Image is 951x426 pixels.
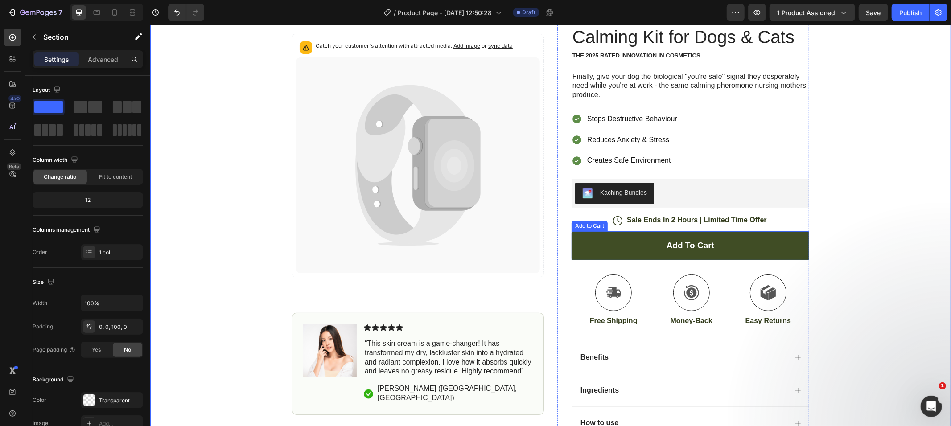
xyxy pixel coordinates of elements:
[33,374,76,386] div: Background
[436,86,528,102] div: Rich Text Editor. Editing area: main
[423,197,456,205] div: Add to Cart
[516,215,564,226] div: Add to cart
[921,396,942,417] iframe: Intercom live chat
[422,47,658,75] p: Finally, give your dog the biological "you're safe" signal they desperately need while you're at ...
[33,323,53,331] div: Padding
[88,55,118,64] p: Advanced
[437,88,527,101] p: Stops Destructive Behaviour
[8,95,21,102] div: 450
[33,154,80,166] div: Column width
[43,32,116,42] p: Section
[520,291,562,301] p: Money-Back
[477,191,617,200] p: Sale Ends In 2 Hours | Limited Time Offer
[33,346,76,354] div: Page padding
[92,346,101,354] span: Yes
[99,323,141,331] div: 0, 0, 100, 0
[4,4,66,21] button: 7
[99,397,141,405] div: Transparent
[34,194,141,206] div: 12
[437,109,527,122] p: Reduces Anxiety & Stress
[437,129,527,142] p: Creates Safe Environment
[432,163,443,174] img: KachingBundles.png
[440,291,487,301] p: Free Shipping
[595,291,641,301] p: Easy Returns
[33,84,62,96] div: Layout
[150,25,951,426] iframe: Design area
[124,346,131,354] span: No
[33,299,47,307] div: Width
[859,4,888,21] button: Save
[99,249,141,257] div: 1 col
[422,27,658,35] p: The 2025 Rated Innovation in Cosmetics
[33,224,102,236] div: Columns management
[44,173,77,181] span: Change ratio
[33,276,56,288] div: Size
[421,206,659,235] button: Add to cart
[99,173,132,181] span: Fit to content
[430,393,468,403] p: How to use
[398,8,492,17] span: Product Page - [DATE] 12:50:28
[522,8,535,16] span: Draft
[214,314,382,351] p: “This skin cream is a game-changer! It has transformed my dry, lackluster skin into a hydrated an...
[866,9,881,16] span: Save
[153,299,206,352] img: gempages_572715313389372640-6746516d-e5dd-4a80-a702-e6f2d1cf77d2.png
[899,8,922,17] div: Publish
[892,4,929,21] button: Publish
[450,163,497,172] div: Kaching Bundles
[430,328,458,337] p: Benefits
[421,46,659,76] div: Rich Text Editor. Editing area: main
[7,163,21,170] div: Beta
[394,8,396,17] span: /
[168,4,204,21] div: Undo/Redo
[33,396,46,404] div: Color
[227,359,382,378] p: [PERSON_NAME] ([GEOGRAPHIC_DATA], [GEOGRAPHIC_DATA])
[770,4,855,21] button: 1 product assigned
[421,26,659,36] div: Rich Text Editor. Editing area: main
[436,128,528,143] div: Rich Text Editor. Editing area: main
[436,107,528,123] div: Rich Text Editor. Editing area: main
[58,7,62,18] p: 7
[44,55,69,64] p: Settings
[33,248,47,256] div: Order
[777,8,835,17] span: 1 product assigned
[425,158,504,179] button: Kaching Bundles
[939,382,946,389] span: 1
[430,361,469,370] p: Ingredients
[81,295,143,311] input: Auto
